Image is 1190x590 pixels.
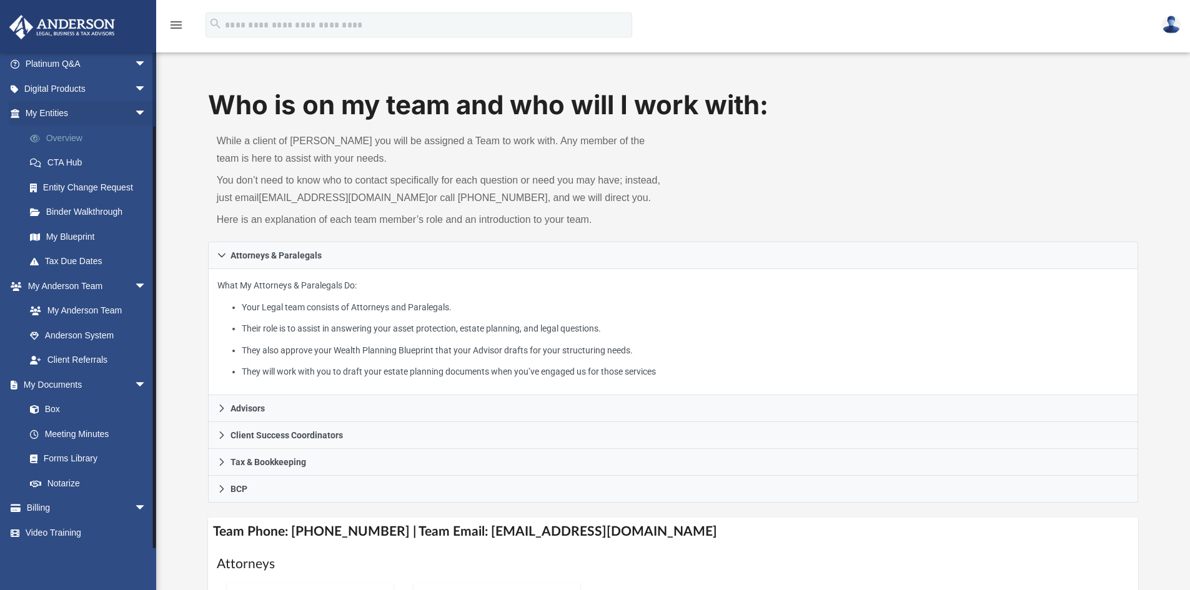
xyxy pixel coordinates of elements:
[9,101,166,126] a: My Entitiesarrow_drop_down
[17,200,166,225] a: Binder Walkthrough
[217,555,1130,573] h1: Attorneys
[217,278,1129,380] p: What My Attorneys & Paralegals Do:
[208,269,1139,396] div: Attorneys & Paralegals
[231,404,265,413] span: Advisors
[208,518,1139,546] h4: Team Phone: [PHONE_NUMBER] | Team Email: [EMAIL_ADDRESS][DOMAIN_NAME]
[17,150,166,175] a: CTA Hub
[17,348,159,373] a: Client Referrals
[231,458,306,466] span: Tax & Bookkeeping
[169,17,184,32] i: menu
[242,343,1129,358] li: They also approve your Wealth Planning Blueprint that your Advisor drafts for your structuring ne...
[208,449,1139,476] a: Tax & Bookkeeping
[208,422,1139,449] a: Client Success Coordinators
[134,76,159,102] span: arrow_drop_down
[9,52,166,77] a: Platinum Q&Aarrow_drop_down
[231,484,247,493] span: BCP
[134,273,159,299] span: arrow_drop_down
[17,397,153,422] a: Box
[9,496,166,521] a: Billingarrow_drop_down
[231,431,343,440] span: Client Success Coordinators
[6,15,119,39] img: Anderson Advisors Platinum Portal
[17,249,166,274] a: Tax Due Dates
[1162,16,1181,34] img: User Pic
[134,52,159,77] span: arrow_drop_down
[9,372,159,397] a: My Documentsarrow_drop_down
[134,101,159,127] span: arrow_drop_down
[17,125,166,150] a: Overview
[17,224,159,249] a: My Blueprint
[208,395,1139,422] a: Advisors
[208,476,1139,503] a: BCP
[231,251,322,260] span: Attorneys & Paralegals
[17,446,153,471] a: Forms Library
[259,192,428,203] a: [EMAIL_ADDRESS][DOMAIN_NAME]
[17,175,166,200] a: Entity Change Request
[9,520,159,545] a: Video Training
[134,496,159,521] span: arrow_drop_down
[134,372,159,398] span: arrow_drop_down
[17,298,153,323] a: My Anderson Team
[209,17,222,31] i: search
[17,323,159,348] a: Anderson System
[242,300,1129,315] li: Your Legal team consists of Attorneys and Paralegals.
[242,364,1129,380] li: They will work with you to draft your estate planning documents when you’ve engaged us for those ...
[217,211,665,229] p: Here is an explanation of each team member’s role and an introduction to your team.
[9,273,159,298] a: My Anderson Teamarrow_drop_down
[242,321,1129,337] li: Their role is to assist in answering your asset protection, estate planning, and legal questions.
[208,242,1139,269] a: Attorneys & Paralegals
[169,24,184,32] a: menu
[217,172,665,207] p: You don’t need to know who to contact specifically for each question or need you may have; instea...
[217,132,665,167] p: While a client of [PERSON_NAME] you will be assigned a Team to work with. Any member of the team ...
[17,421,159,446] a: Meeting Minutes
[208,87,1139,124] h1: Who is on my team and who will I work with:
[9,76,166,101] a: Digital Productsarrow_drop_down
[17,471,159,496] a: Notarize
